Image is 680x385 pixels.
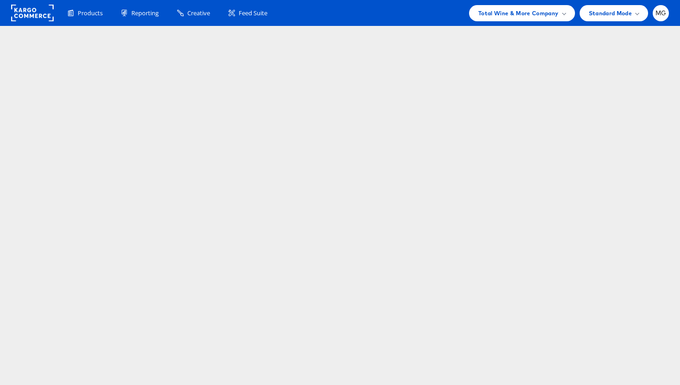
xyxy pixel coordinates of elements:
[239,9,267,18] span: Feed Suite
[187,9,210,18] span: Creative
[655,10,667,16] span: MG
[478,8,559,18] span: Total Wine & More Company
[78,9,103,18] span: Products
[589,8,632,18] span: Standard Mode
[131,9,159,18] span: Reporting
